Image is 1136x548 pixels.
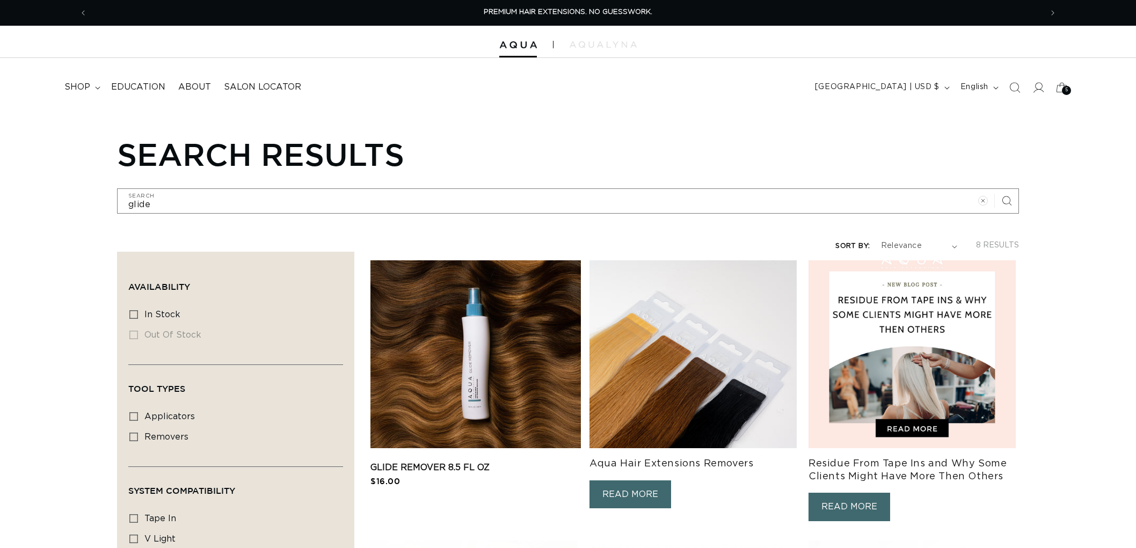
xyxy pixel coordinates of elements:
[172,75,217,99] a: About
[105,75,172,99] a: Education
[178,82,211,93] span: About
[809,493,890,521] a: READ MORE
[144,535,176,543] span: v light
[484,9,652,16] span: PREMIUM HAIR EXTENSIONS. NO GUESSWORK.
[815,82,940,93] span: [GEOGRAPHIC_DATA] | USD $
[370,461,581,474] a: Glide Remover 8.5 fl oz
[570,41,637,48] img: aqualyna.com
[995,189,1018,213] button: Search
[971,189,995,213] button: Clear search term
[1041,3,1065,23] button: Next announcement
[144,310,180,319] span: In stock
[224,82,301,93] span: Salon Locator
[835,243,870,250] label: Sort by:
[117,136,1019,172] h1: Search results
[64,82,90,93] span: shop
[118,189,1018,213] input: Search
[111,82,165,93] span: Education
[128,384,185,393] span: Tool Types
[128,486,235,495] span: System Compatibility
[1065,86,1068,95] span: 5
[809,458,1019,483] h3: Residue From Tape Ins and Why Some Clients Might Have More Then Others
[809,260,1016,448] img: Residue From Tape Ins and Why Some Clients Might Have More Then Others
[217,75,308,99] a: Salon Locator
[809,77,954,98] button: [GEOGRAPHIC_DATA] | USD $
[589,260,797,448] img: Tape in Hair Extension Removers
[960,82,988,93] span: English
[128,263,343,302] summary: Availability (0 selected)
[589,458,800,470] h3: Aqua Hair Extensions Removers
[144,514,176,523] span: tape in
[144,433,188,441] span: removers
[1003,76,1026,99] summary: Search
[499,41,537,49] img: Aqua Hair Extensions
[976,242,1019,249] span: 8 results
[128,365,343,404] summary: Tool Types (0 selected)
[71,3,95,23] button: Previous announcement
[128,282,190,291] span: Availability
[128,467,343,506] summary: System Compatibility (0 selected)
[58,75,105,99] summary: shop
[589,480,671,509] a: READ MORE
[954,77,1003,98] button: English
[144,412,195,421] span: applicators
